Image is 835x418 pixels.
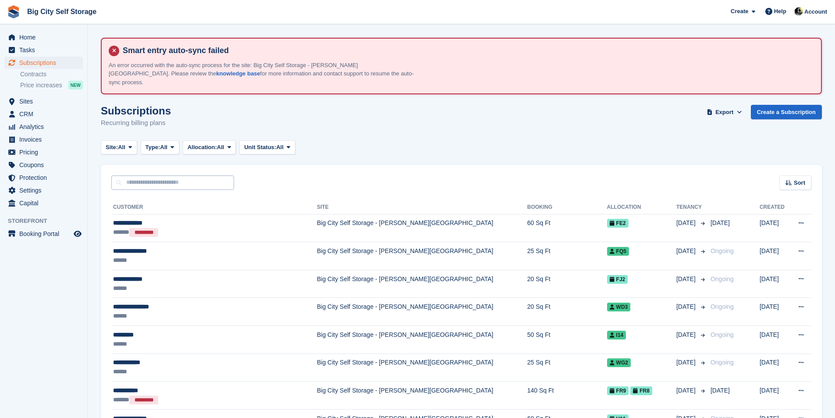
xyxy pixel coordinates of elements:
[4,57,83,69] a: menu
[317,214,527,242] td: Big City Self Storage - [PERSON_NAME][GEOGRAPHIC_DATA]
[4,44,83,56] a: menu
[527,214,607,242] td: 60 Sq Ft
[527,326,607,354] td: 50 Sq Ft
[217,143,224,152] span: All
[19,146,72,158] span: Pricing
[760,270,789,298] td: [DATE]
[20,70,83,79] a: Contracts
[676,200,707,214] th: Tenancy
[711,219,730,226] span: [DATE]
[607,200,676,214] th: Allocation
[317,242,527,270] td: Big City Self Storage - [PERSON_NAME][GEOGRAPHIC_DATA]
[527,200,607,214] th: Booking
[527,382,607,410] td: 140 Sq Ft
[527,270,607,298] td: 20 Sq Ft
[19,31,72,43] span: Home
[751,105,822,119] a: Create a Subscription
[101,118,171,128] p: Recurring billing plans
[111,200,317,214] th: Customer
[19,184,72,196] span: Settings
[527,298,607,326] td: 20 Sq Ft
[160,143,167,152] span: All
[4,228,83,240] a: menu
[317,382,527,410] td: Big City Self Storage - [PERSON_NAME][GEOGRAPHIC_DATA]
[711,247,734,254] span: Ongoing
[607,275,628,284] span: FJ2
[19,121,72,133] span: Analytics
[607,386,629,395] span: FR9
[20,80,83,90] a: Price increases NEW
[19,228,72,240] span: Booking Portal
[760,242,789,270] td: [DATE]
[711,303,734,310] span: Ongoing
[19,95,72,107] span: Sites
[141,140,179,155] button: Type: All
[607,331,626,339] span: I14
[607,247,629,256] span: FQ5
[106,143,118,152] span: Site:
[676,330,697,339] span: [DATE]
[19,197,72,209] span: Capital
[676,218,697,228] span: [DATE]
[19,57,72,69] span: Subscriptions
[711,387,730,394] span: [DATE]
[188,143,217,152] span: Allocation:
[244,143,276,152] span: Unit Status:
[804,7,827,16] span: Account
[19,159,72,171] span: Coupons
[4,171,83,184] a: menu
[216,70,260,77] a: knowledge base
[760,214,789,242] td: [DATE]
[276,143,284,152] span: All
[760,326,789,354] td: [DATE]
[4,197,83,209] a: menu
[794,179,805,187] span: Sort
[774,7,786,16] span: Help
[731,7,748,16] span: Create
[317,270,527,298] td: Big City Self Storage - [PERSON_NAME][GEOGRAPHIC_DATA]
[760,200,789,214] th: Created
[607,303,631,311] span: WD3
[705,105,744,119] button: Export
[317,200,527,214] th: Site
[317,354,527,382] td: Big City Self Storage - [PERSON_NAME][GEOGRAPHIC_DATA]
[527,354,607,382] td: 25 Sq Ft
[118,143,125,152] span: All
[607,358,631,367] span: WG2
[101,140,137,155] button: Site: All
[760,382,789,410] td: [DATE]
[794,7,803,16] img: Patrick Nevin
[760,354,789,382] td: [DATE]
[527,242,607,270] td: 25 Sq Ft
[4,184,83,196] a: menu
[4,146,83,158] a: menu
[711,275,734,282] span: Ongoing
[19,171,72,184] span: Protection
[146,143,160,152] span: Type:
[676,275,697,284] span: [DATE]
[630,386,652,395] span: FR8
[109,61,416,87] p: An error occurred with the auto-sync process for the site: Big City Self Storage - [PERSON_NAME][...
[676,386,697,395] span: [DATE]
[711,331,734,338] span: Ongoing
[4,133,83,146] a: menu
[4,121,83,133] a: menu
[607,219,629,228] span: FE2
[7,5,20,18] img: stora-icon-8386f47178a22dfd0bd8f6a31ec36ba5ce8667c1dd55bd0f319d3a0aa187defe.svg
[4,159,83,171] a: menu
[20,81,62,89] span: Price increases
[68,81,83,89] div: NEW
[317,326,527,354] td: Big City Self Storage - [PERSON_NAME][GEOGRAPHIC_DATA]
[676,302,697,311] span: [DATE]
[715,108,733,117] span: Export
[19,44,72,56] span: Tasks
[711,359,734,366] span: Ongoing
[72,229,83,239] a: Preview store
[24,4,100,19] a: Big City Self Storage
[239,140,295,155] button: Unit Status: All
[101,105,171,117] h1: Subscriptions
[317,298,527,326] td: Big City Self Storage - [PERSON_NAME][GEOGRAPHIC_DATA]
[19,108,72,120] span: CRM
[4,95,83,107] a: menu
[183,140,236,155] button: Allocation: All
